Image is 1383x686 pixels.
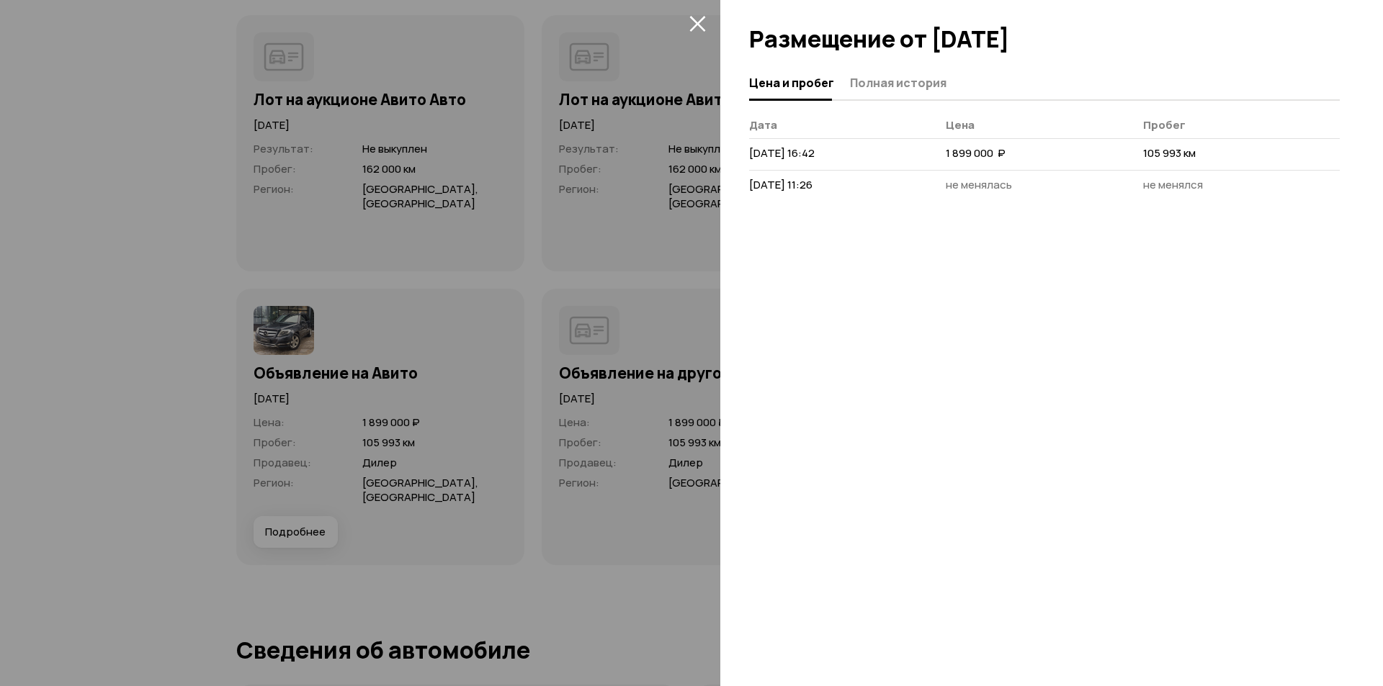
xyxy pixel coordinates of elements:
span: Полная история [850,76,946,90]
span: Дата [749,117,777,132]
button: закрыть [686,12,709,35]
span: не менялась [946,177,1012,192]
span: 1 899 000 ₽ [946,145,1006,161]
span: 105 993 км [1143,145,1196,161]
span: Цена и пробег [749,76,834,90]
span: [DATE] 11:26 [749,177,813,192]
span: [DATE] 16:42 [749,145,815,161]
span: не менялся [1143,177,1203,192]
span: Цена [946,117,975,132]
span: Пробег [1143,117,1186,132]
